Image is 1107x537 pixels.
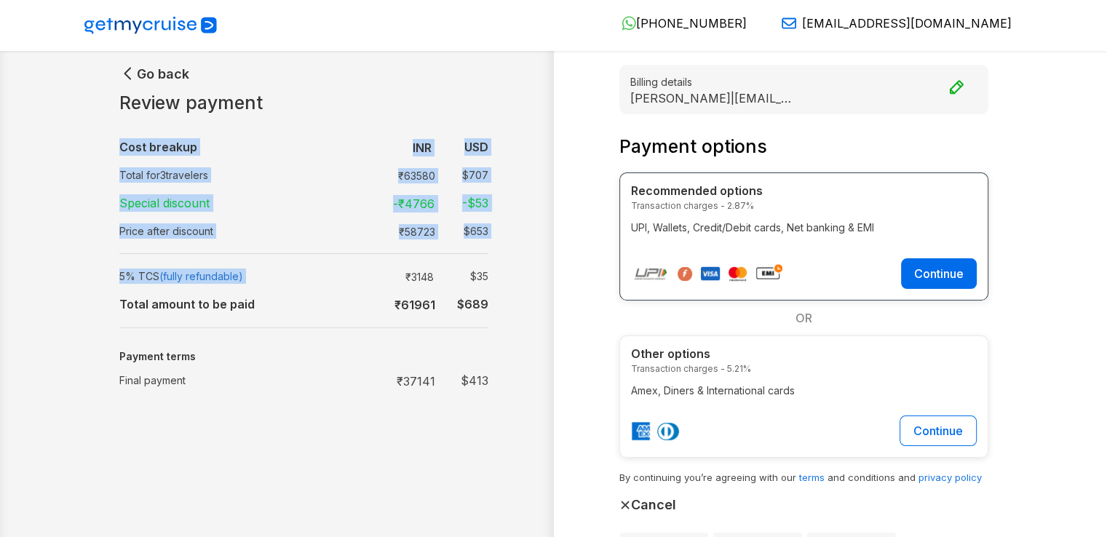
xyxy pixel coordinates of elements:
small: Billing details [630,74,977,89]
a: terms [799,472,825,483]
strong: -$ 53 [462,196,488,210]
img: WhatsApp [622,16,636,31]
strong: ₹ 37141 [397,374,435,389]
p: Amex, Diners & International cards [631,383,977,398]
td: Price after discount [119,218,360,244]
div: OR [619,301,988,335]
td: : [360,218,367,244]
td: : [360,188,367,218]
h3: Payment options [619,136,988,158]
p: By continuing you’re agreeing with our and conditions and [619,469,988,485]
td: Total for 3 travelers [119,162,360,188]
td: ₹ 3148 [387,266,440,287]
button: Continue [901,258,977,289]
b: Cost breakup [119,140,197,154]
td: ₹ 58723 [387,220,441,242]
b: INR [413,140,432,155]
button: Cancel [619,497,676,512]
b: ₹ 61961 [394,298,435,312]
button: Go back [119,65,189,82]
span: (fully refundable) [159,270,243,282]
p: UPI, Wallets, Credit/Debit cards, Net banking & EMI [631,220,977,235]
b: USD [464,140,488,154]
td: : [360,132,367,162]
td: : [360,366,367,395]
strong: $ 413 [461,373,488,388]
td: ₹ 63580 [387,164,441,186]
a: privacy policy [918,472,982,483]
img: Email [782,16,796,31]
span: [EMAIL_ADDRESS][DOMAIN_NAME] [802,16,1012,31]
a: [PHONE_NUMBER] [610,16,747,31]
span: [PHONE_NUMBER] [636,16,747,31]
b: Total amount to be paid [119,297,255,311]
small: Transaction charges - 2.87% [631,199,977,212]
td: : [360,263,367,290]
b: $ 689 [457,297,488,311]
h4: Recommended options [631,184,977,198]
strong: Special discount [119,196,210,210]
p: [PERSON_NAME] | [EMAIL_ADDRESS][DOMAIN_NAME] [630,91,798,105]
td: 5% TCS [119,263,360,290]
td: $ 653 [441,220,488,242]
button: Continue [900,415,977,446]
td: $ 707 [441,164,488,186]
td: : [360,290,367,319]
td: Final payment [119,366,360,395]
h1: Review payment [119,92,488,114]
a: [EMAIL_ADDRESS][DOMAIN_NAME] [770,16,1012,31]
h4: Other options [631,347,977,361]
td: : [360,162,367,188]
small: Transaction charges - 5.21% [631,362,977,375]
strong: -₹ 4766 [393,196,435,211]
h5: Payment terms [119,351,488,363]
td: $ 35 [440,266,488,287]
